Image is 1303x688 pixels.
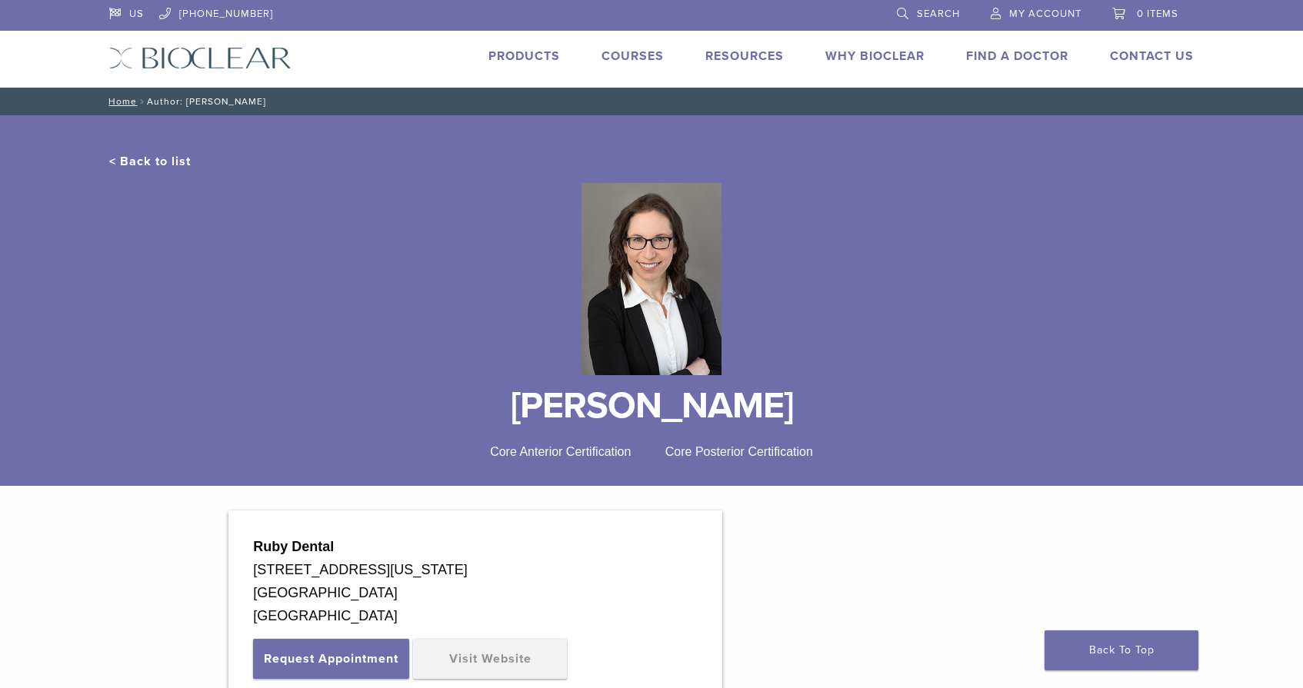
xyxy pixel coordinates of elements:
a: Resources [705,48,784,64]
a: Home [104,96,137,107]
span: 0 items [1137,8,1178,20]
span: / [137,98,147,105]
a: Find A Doctor [966,48,1068,64]
img: Bioclear [109,47,292,69]
a: Back To Top [1045,630,1198,670]
span: Core Anterior Certification [490,445,631,458]
strong: Ruby Dental [253,539,334,554]
a: Products [488,48,560,64]
div: [STREET_ADDRESS][US_STATE] [253,558,697,581]
a: Courses [602,48,664,64]
button: Request Appointment [253,639,409,679]
span: My Account [1009,8,1081,20]
img: Bioclear [582,183,721,375]
div: [GEOGRAPHIC_DATA] [GEOGRAPHIC_DATA] [253,581,697,627]
a: < Back to list [109,154,191,169]
span: Search [917,8,960,20]
nav: Author: [PERSON_NAME] [98,88,1205,115]
span: Core Posterior Certification [665,445,813,458]
a: Why Bioclear [825,48,925,64]
h1: [PERSON_NAME] [109,387,1194,424]
a: Visit Website [413,639,567,679]
a: Contact Us [1110,48,1194,64]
